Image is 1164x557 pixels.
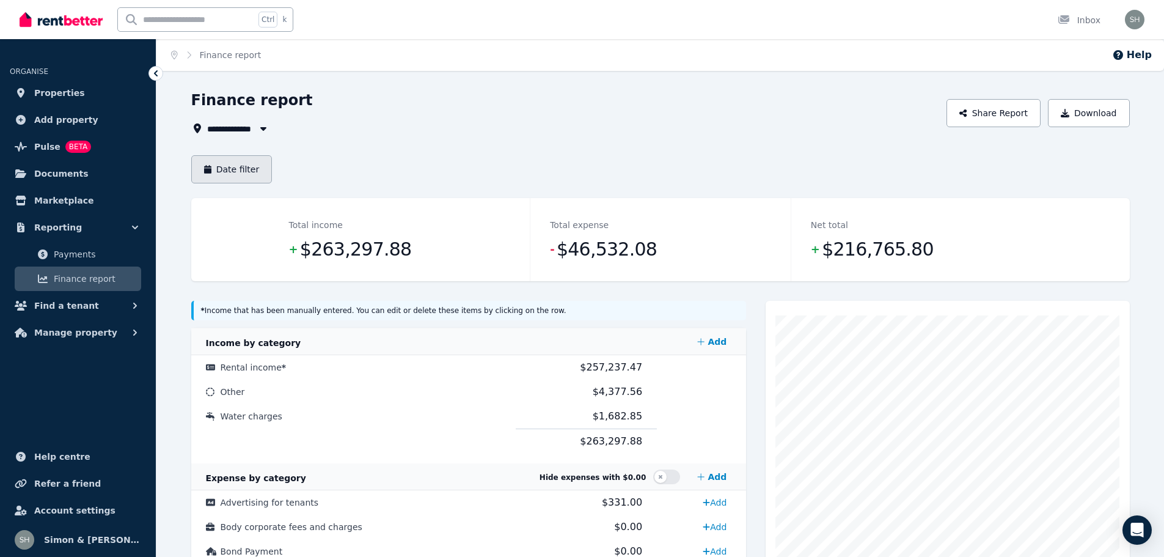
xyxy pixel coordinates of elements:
[698,517,731,537] a: Add
[580,361,642,373] span: $257,237.47
[156,39,276,71] nav: Breadcrumb
[15,267,141,291] a: Finance report
[200,50,262,60] a: Finance report
[1058,14,1100,26] div: Inbox
[1048,99,1130,127] button: Download
[221,363,287,372] span: Rental income
[65,141,91,153] span: BETA
[593,410,642,422] span: $1,682.85
[593,386,642,397] span: $4,377.56
[54,271,136,286] span: Finance report
[191,155,273,183] button: Date filter
[10,320,146,345] button: Manage property
[811,218,848,232] dt: Net total
[221,411,282,421] span: Water charges
[289,241,298,258] span: +
[34,166,89,181] span: Documents
[557,237,657,262] span: $46,532.08
[614,521,642,533] span: $0.00
[10,498,146,523] a: Account settings
[44,533,141,547] span: Simon & [PERSON_NAME] Helps
[10,81,146,105] a: Properties
[10,471,146,496] a: Refer a friend
[10,67,48,76] span: ORGANISE
[221,522,362,532] span: Body corporate fees and charges
[34,86,85,100] span: Properties
[550,241,554,258] span: -
[602,496,642,508] span: $331.00
[692,465,731,489] a: Add
[300,237,412,262] span: $263,297.88
[10,161,146,186] a: Documents
[54,247,136,262] span: Payments
[34,113,98,127] span: Add property
[282,15,287,24] span: k
[34,325,117,340] span: Manage property
[1125,10,1144,29] img: Simon & Catherine Helps
[1112,48,1152,62] button: Help
[289,218,343,232] dt: Total income
[191,90,313,110] h1: Finance report
[580,435,642,447] span: $263,297.88
[540,473,646,482] span: Hide expenses with $0.00
[206,473,306,483] span: Expense by category
[34,298,99,313] span: Find a tenant
[10,215,146,240] button: Reporting
[34,449,90,464] span: Help centre
[201,306,566,315] small: Income that has been manually entered. You can edit or delete these items by clicking on the row.
[811,241,819,258] span: +
[20,10,103,29] img: RentBetter
[692,330,731,354] a: Add
[15,242,141,267] a: Payments
[221,547,283,556] span: Bond Payment
[221,498,319,507] span: Advertising for tenants
[34,193,93,208] span: Marketplace
[258,12,277,28] span: Ctrl
[550,218,609,232] dt: Total expense
[10,188,146,213] a: Marketplace
[34,139,60,154] span: Pulse
[1122,515,1152,545] div: Open Intercom Messenger
[10,135,146,159] a: PulseBETA
[206,338,301,348] span: Income by category
[10,108,146,132] a: Add property
[10,444,146,469] a: Help centre
[34,220,82,235] span: Reporting
[34,503,115,518] span: Account settings
[698,493,731,512] a: Add
[221,387,245,397] span: Other
[946,99,1041,127] button: Share Report
[614,545,642,557] span: $0.00
[822,237,934,262] span: $216,765.80
[34,476,101,491] span: Refer a friend
[15,530,34,550] img: Simon & Catherine Helps
[10,293,146,318] button: Find a tenant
